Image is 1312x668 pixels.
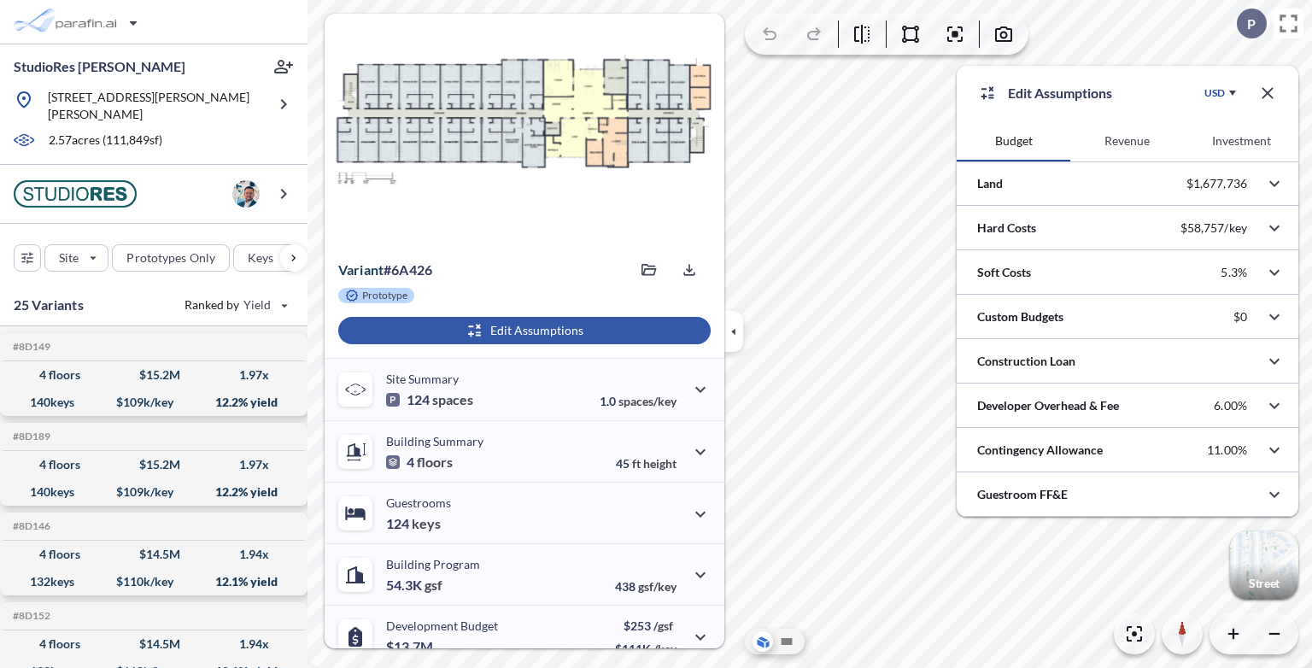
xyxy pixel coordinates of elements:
span: gsf [425,577,442,594]
img: BrandImage [14,180,137,208]
p: 11.00% [1207,442,1247,458]
p: Building Program [386,557,480,571]
p: Site [59,249,79,267]
p: Construction Loan [977,353,1075,370]
h5: Click to copy the code [9,431,50,442]
span: spaces/key [618,394,676,408]
p: Building Summary [386,434,483,448]
h5: Click to copy the code [9,341,50,353]
p: Street [1249,577,1280,590]
p: 124 [386,391,473,408]
p: Custom Budgets [977,308,1063,325]
span: height [643,456,676,471]
button: Revenue [1070,120,1184,161]
p: P [1247,16,1256,32]
p: 54.3K [386,577,442,594]
button: Keys [233,244,303,272]
button: Site [44,244,108,272]
p: $1,677,736 [1186,176,1247,191]
p: 6.00% [1214,398,1247,413]
p: $13.7M [386,638,436,655]
h5: Click to copy the code [9,520,50,532]
button: Budget [957,120,1070,161]
span: gsf/key [638,579,676,594]
p: Contingency Allowance [977,442,1103,459]
p: $0 [1233,309,1247,325]
button: Site Plan [776,631,797,652]
button: Aerial View [753,631,773,652]
span: /key [653,642,676,656]
div: USD [1204,86,1225,100]
p: Hard Costs [977,220,1036,237]
p: Prototype [362,289,407,302]
p: Land [977,175,1003,192]
span: spaces [432,391,473,408]
p: [STREET_ADDRESS][PERSON_NAME][PERSON_NAME] [48,89,266,123]
p: Prototypes Only [126,249,215,267]
span: /gsf [653,618,673,633]
p: Soft Costs [977,264,1031,281]
button: Prototypes Only [112,244,230,272]
span: floors [417,454,453,471]
button: Switcher ImageStreet [1230,531,1298,600]
span: keys [412,515,441,532]
p: Development Budget [386,618,498,633]
h5: Click to copy the code [9,610,50,622]
p: Edit Assumptions [1008,83,1112,103]
p: Developer Overhead & Fee [977,397,1119,414]
img: Switcher Image [1230,531,1298,600]
p: $58,757/key [1180,220,1247,236]
p: 25 Variants [14,295,84,315]
span: ft [632,456,641,471]
span: Yield [243,296,272,313]
p: Site Summary [386,372,459,386]
p: 5.3% [1221,265,1247,280]
p: 4 [386,454,453,471]
p: $111K [615,642,676,656]
p: 2.57 acres ( 111,849 sf) [49,132,162,150]
p: 438 [615,579,676,594]
p: Guestrooms [386,495,451,510]
button: Edit Assumptions [338,317,711,344]
span: Variant [338,261,384,278]
img: user logo [232,180,260,208]
p: $253 [615,618,676,633]
button: Investment [1185,120,1298,161]
p: Keys [248,249,273,267]
p: # 6a426 [338,261,432,278]
button: Ranked by Yield [171,291,299,319]
p: 1.0 [600,394,676,408]
p: 45 [616,456,676,471]
p: 124 [386,515,441,532]
p: Guestroom FF&E [977,486,1068,503]
p: StudioRes [PERSON_NAME] [14,57,185,76]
